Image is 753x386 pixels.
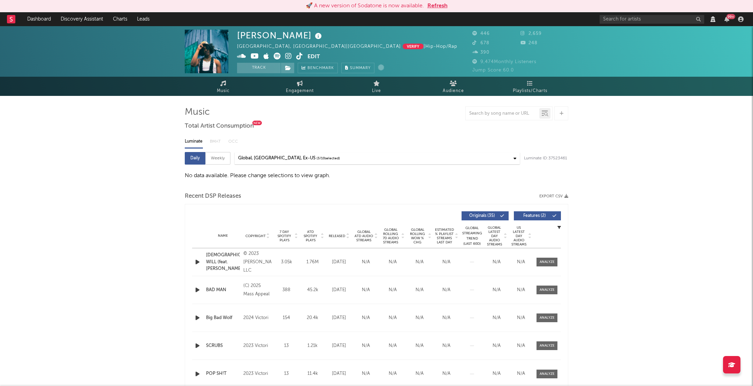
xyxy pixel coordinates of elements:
button: Summary [341,63,374,73]
button: Track [237,63,281,73]
div: N/A [381,342,404,349]
div: N/A [435,342,458,349]
a: Audience [415,77,492,96]
span: Global Latest Day Audio Streams [486,226,503,247]
div: New [252,121,262,125]
a: SCRUBS [206,342,240,349]
div: N/A [408,287,431,294]
div: N/A [354,315,378,321]
div: [DATE] [327,342,351,349]
span: Global Rolling 7D Audio Streams [381,228,400,244]
div: N/A [408,315,431,321]
span: Estimated % Playlist Streams Last Day [435,228,454,244]
span: Recent DSP Releases [185,192,241,200]
div: N/A [354,259,378,266]
span: Features ( 2 ) [518,214,550,218]
input: Search by song name or URL [466,111,539,116]
a: BAD MAN [206,287,240,294]
button: Originals(35) [462,211,509,220]
div: N/A [408,370,431,377]
button: Verify [403,44,424,49]
div: N/A [486,287,507,294]
div: 154 [275,315,298,321]
div: Luminate [185,136,203,147]
span: 678 [472,41,489,45]
div: 388 [275,287,298,294]
div: No data available. Please change selections to view graph. [185,172,568,180]
div: [DATE] [327,287,351,294]
div: 13 [275,342,298,349]
span: 248 [520,41,538,45]
div: [GEOGRAPHIC_DATA], [GEOGRAPHIC_DATA] | [GEOGRAPHIC_DATA] | Hip-Hop/Rap [237,43,473,51]
button: Features(2) [514,211,561,220]
button: 99+ [724,16,729,22]
a: Music [185,77,261,96]
span: ATD Spotify Plays [301,230,320,242]
div: N/A [510,287,531,294]
div: Name [206,233,240,239]
button: Refresh [427,2,448,10]
div: N/A [408,342,431,349]
div: Weekly [205,152,230,165]
span: Global ATD Audio Streams [354,230,373,242]
a: POP SH!T [206,370,240,377]
div: © 2023 [PERSON_NAME], LLC [243,250,272,275]
a: Discovery Assistant [56,12,108,26]
span: 7 Day Spotify Plays [275,230,294,242]
div: (C) 2025 Mass Appeal [243,282,272,298]
span: Music [217,87,230,95]
div: N/A [510,370,531,377]
div: 11.4k [301,370,324,377]
div: N/A [510,315,531,321]
div: N/A [486,315,507,321]
span: 2,659 [520,31,542,36]
div: 2023 Victori [243,370,272,378]
a: Live [338,77,415,96]
div: Global Streaming Trend (Last 60D) [462,226,482,247]
span: Jump Score: 60.0 [472,68,514,73]
span: 9,474 Monthly Listeners [472,60,537,64]
div: Luminate ID: 37523461 [524,154,568,162]
div: 2024 Victori [243,314,272,322]
div: [DEMOGRAPHIC_DATA]'S WILL (feat. [PERSON_NAME]) [206,252,240,272]
div: N/A [381,287,404,294]
div: N/A [435,287,458,294]
a: Benchmark [298,63,338,73]
span: Engagement [286,87,314,95]
div: N/A [408,259,431,266]
span: 390 [472,50,489,55]
div: [PERSON_NAME] [237,30,324,41]
div: [DATE] [327,370,351,377]
span: Live [372,87,381,95]
div: N/A [486,342,507,349]
div: [DATE] [327,315,351,321]
div: N/A [354,342,378,349]
div: N/A [435,315,458,321]
input: Search for artists [600,15,704,24]
div: N/A [354,287,378,294]
div: 1.21k [301,342,324,349]
span: US Latest Day Audio Streams [510,226,527,247]
div: N/A [435,259,458,266]
span: Originals ( 35 ) [466,214,498,218]
div: Global, [GEOGRAPHIC_DATA], Ex-US [238,154,315,162]
div: [DATE] [327,259,351,266]
span: Benchmark [307,64,334,73]
a: Big Bad Wolf [206,315,240,321]
div: 13 [275,370,298,377]
div: 1.76M [301,259,324,266]
div: 45.2k [301,287,324,294]
span: Copyright [245,234,266,238]
button: Edit [307,53,320,61]
div: 🚀 A new version of Sodatone is now available. [306,2,424,10]
a: Playlists/Charts [492,77,568,96]
div: 20.4k [301,315,324,321]
a: Engagement [261,77,338,96]
div: N/A [381,259,404,266]
span: Global Rolling WoW % Chg [408,228,427,244]
div: N/A [486,370,507,377]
